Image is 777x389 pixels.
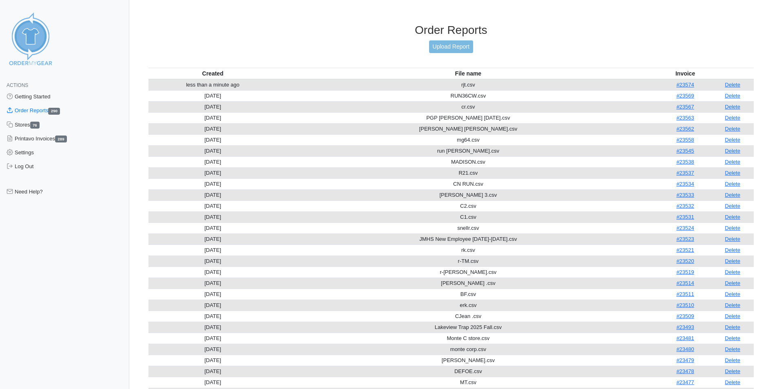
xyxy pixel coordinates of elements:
td: DEFOE.csv [277,366,659,377]
a: Delete [725,258,740,264]
a: Delete [725,368,740,374]
a: Delete [725,313,740,319]
a: Delete [725,170,740,176]
td: r-TM.csv [277,256,659,267]
td: [DATE] [148,289,277,300]
td: cr.csv [277,101,659,112]
a: #23563 [676,115,694,121]
td: [DATE] [148,156,277,167]
a: #23509 [676,313,694,319]
h3: Order Reports [148,23,754,37]
td: [DATE] [148,112,277,123]
td: CJean .csv [277,311,659,322]
a: #23478 [676,368,694,374]
td: Monte C store.csv [277,333,659,344]
a: #23558 [676,137,694,143]
td: JMHS New Employee [DATE]-[DATE].csv [277,233,659,245]
a: #23511 [676,291,694,297]
td: R21.csv [277,167,659,178]
a: Delete [725,203,740,209]
td: [DATE] [148,189,277,200]
td: [DATE] [148,178,277,189]
a: #23519 [676,269,694,275]
a: #23523 [676,236,694,242]
a: #23537 [676,170,694,176]
td: snellr.csv [277,222,659,233]
td: [DATE] [148,222,277,233]
a: Delete [725,335,740,341]
a: Delete [725,148,740,154]
a: Delete [725,93,740,99]
td: [PERSON_NAME] .csv [277,278,659,289]
a: Delete [725,181,740,187]
th: Invoice [659,68,711,79]
a: #23545 [676,148,694,154]
td: [DATE] [148,101,277,112]
th: Created [148,68,277,79]
td: r-[PERSON_NAME].csv [277,267,659,278]
a: Delete [725,269,740,275]
a: #23524 [676,225,694,231]
a: #23481 [676,335,694,341]
td: [DATE] [148,134,277,145]
td: BF.csv [277,289,659,300]
td: MADISON.csv [277,156,659,167]
a: #23479 [676,357,694,363]
td: [PERSON_NAME].csv [277,355,659,366]
a: #23569 [676,93,694,99]
span: 76 [30,122,40,129]
a: #23532 [676,203,694,209]
td: [DATE] [148,167,277,178]
td: mg64.csv [277,134,659,145]
td: CN RUN.csv [277,178,659,189]
td: [DATE] [148,90,277,101]
a: Delete [725,302,740,308]
a: #23533 [676,192,694,198]
a: #23567 [676,104,694,110]
a: Delete [725,247,740,253]
td: [DATE] [148,311,277,322]
td: [DATE] [148,355,277,366]
td: [DATE] [148,211,277,222]
a: Delete [725,126,740,132]
td: MT.csv [277,377,659,388]
td: [DATE] [148,322,277,333]
td: [DATE] [148,344,277,355]
a: Delete [725,236,740,242]
a: #23521 [676,247,694,253]
a: Delete [725,192,740,198]
a: #23510 [676,302,694,308]
td: less than a minute ago [148,79,277,91]
td: [DATE] [148,123,277,134]
a: #23538 [676,159,694,165]
td: rk.csv [277,245,659,256]
td: [PERSON_NAME] 3.csv [277,189,659,200]
span: 289 [55,136,67,142]
a: #23574 [676,82,694,88]
td: rjt.csv [277,79,659,91]
td: [DATE] [148,377,277,388]
a: Delete [725,214,740,220]
td: [DATE] [148,300,277,311]
a: #23520 [676,258,694,264]
a: #23531 [676,214,694,220]
td: [DATE] [148,278,277,289]
a: #23514 [676,280,694,286]
span: 290 [48,108,60,115]
a: Upload Report [429,40,473,53]
a: Delete [725,346,740,352]
td: [DATE] [148,200,277,211]
a: #23493 [676,324,694,330]
a: Delete [725,280,740,286]
td: [DATE] [148,245,277,256]
a: Delete [725,82,740,88]
td: C2.csv [277,200,659,211]
td: monte corp.csv [277,344,659,355]
a: Delete [725,104,740,110]
td: [PERSON_NAME] [PERSON_NAME].csv [277,123,659,134]
td: PGP [PERSON_NAME] [DATE].csv [277,112,659,123]
a: Delete [725,379,740,385]
td: [DATE] [148,333,277,344]
a: #23534 [676,181,694,187]
td: [DATE] [148,366,277,377]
